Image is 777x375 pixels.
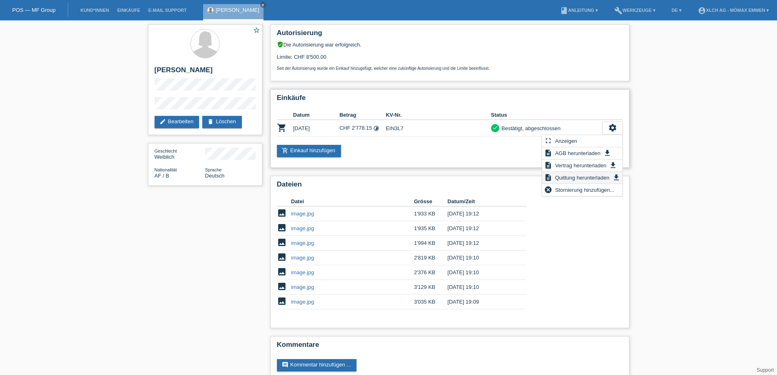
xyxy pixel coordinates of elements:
[492,125,498,131] i: check
[155,167,177,172] span: Nationalität
[202,116,241,128] a: deleteLöschen
[447,197,514,206] th: Datum/Zeit
[414,236,447,251] td: 1'994 KB
[260,2,266,8] a: close
[414,295,447,309] td: 3'035 KB
[282,362,288,368] i: comment
[291,211,314,217] a: image.jpg
[447,265,514,280] td: [DATE] 19:10
[205,173,225,179] span: Deutsch
[155,66,256,78] h2: [PERSON_NAME]
[554,160,608,170] span: Vertrag herunterladen
[291,240,314,246] a: image.jpg
[277,41,623,48] div: Die Autorisierung war erfolgreich.
[277,123,287,133] i: POSP00026351
[698,7,706,15] i: account_circle
[339,120,386,137] td: CHF 2'778.15
[447,280,514,295] td: [DATE] 19:10
[205,167,222,172] span: Sprache
[291,284,314,290] a: image.jpg
[261,3,265,7] i: close
[560,7,568,15] i: book
[277,66,623,71] p: Seit der Autorisierung wurde ein Einkauf hinzugefügt, welcher eine zukünftige Autorisierung und d...
[253,27,260,35] a: star_border
[610,8,660,13] a: buildWerkzeuge ▾
[386,110,491,120] th: KV-Nr.
[414,251,447,265] td: 2'819 KB
[414,265,447,280] td: 2'376 KB
[277,145,341,157] a: add_shopping_cartEinkauf hinzufügen
[447,251,514,265] td: [DATE] 19:10
[282,147,288,154] i: add_shopping_cart
[277,223,287,233] i: image
[414,221,447,236] td: 1'935 KB
[277,282,287,291] i: image
[608,123,617,132] i: settings
[291,197,414,206] th: Datei
[155,173,169,179] span: Afghanistan / B / 29.10.2015
[603,149,611,157] i: get_app
[609,161,617,169] i: get_app
[668,8,686,13] a: DE ▾
[447,236,514,251] td: [DATE] 19:12
[447,221,514,236] td: [DATE] 19:12
[386,120,491,137] td: EIN3L7
[414,197,447,206] th: Grösse
[277,48,623,71] div: Limite: CHF 8'500.00
[544,149,552,157] i: description
[499,124,561,133] div: Bestätigt, abgeschlossen
[113,8,144,13] a: Einkäufe
[12,7,55,13] a: POS — MF Group
[447,206,514,221] td: [DATE] 19:12
[277,341,623,353] h2: Kommentare
[614,7,622,15] i: build
[556,8,602,13] a: bookAnleitung ▾
[277,29,623,41] h2: Autorisierung
[339,110,386,120] th: Betrag
[277,41,283,48] i: verified_user
[159,118,166,125] i: edit
[544,161,552,169] i: description
[155,116,199,128] a: editBearbeiten
[216,7,259,13] a: [PERSON_NAME]
[144,8,191,13] a: E-Mail Support
[277,359,357,371] a: commentKommentar hinzufügen ...
[491,110,602,120] th: Status
[277,296,287,306] i: image
[207,118,214,125] i: delete
[694,8,773,13] a: account_circleXLCH AG - Mömax Emmen ▾
[293,110,340,120] th: Datum
[277,237,287,247] i: image
[277,180,623,193] h2: Dateien
[277,267,287,277] i: image
[757,367,774,373] a: Support
[414,280,447,295] td: 3'129 KB
[253,27,260,34] i: star_border
[291,225,314,231] a: image.jpg
[155,149,177,153] span: Geschlecht
[293,120,340,137] td: [DATE]
[554,136,578,146] span: Anzeigen
[373,125,379,131] i: 6 Raten
[544,137,552,145] i: fullscreen
[277,252,287,262] i: image
[291,269,314,275] a: image.jpg
[155,148,205,160] div: Weiblich
[277,208,287,218] i: image
[291,299,314,305] a: image.jpg
[76,8,113,13] a: Kund*innen
[277,94,623,106] h2: Einkäufe
[414,206,447,221] td: 1'933 KB
[291,255,314,261] a: image.jpg
[554,148,602,158] span: AGB herunterladen
[447,295,514,309] td: [DATE] 19:09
